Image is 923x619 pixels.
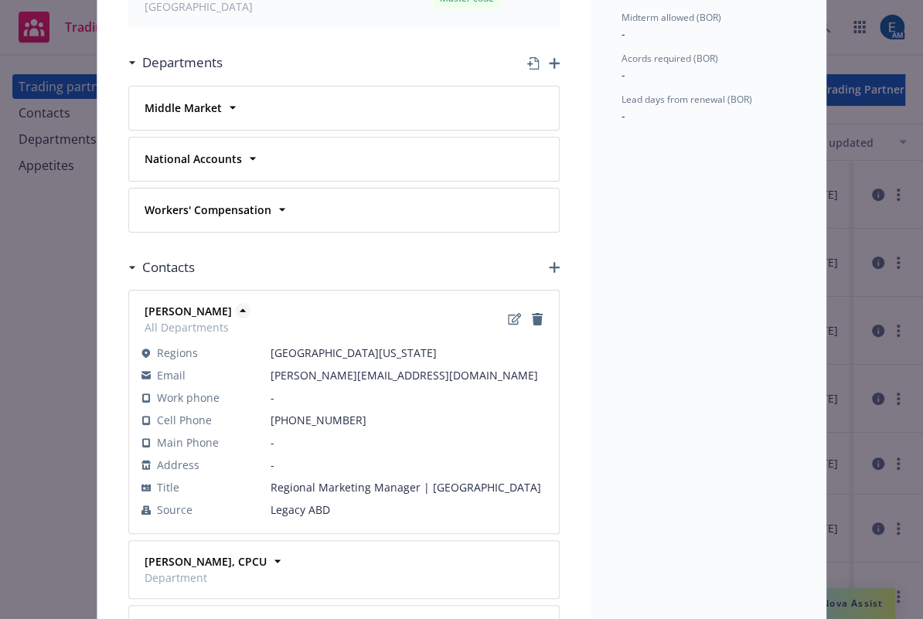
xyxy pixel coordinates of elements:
[142,257,195,277] h3: Contacts
[505,310,523,328] a: Edit
[528,310,547,328] a: Delete
[622,108,625,123] span: -
[271,412,547,428] span: [PHONE_NUMBER]
[128,53,223,73] div: Departments
[145,100,222,115] strong: Middle Market
[145,554,267,569] strong: [PERSON_NAME], CPCU
[142,53,223,73] h3: Departments
[157,412,212,428] span: Cell Phone
[157,434,219,451] span: Main Phone
[622,26,625,41] span: -
[157,367,186,383] span: Email
[622,11,721,24] span: Midterm allowed (BOR)
[145,151,242,166] strong: National Accounts
[271,479,547,495] span: Regional Marketing Manager | [GEOGRAPHIC_DATA]
[157,345,198,361] span: Regions
[271,502,547,518] span: Legacy ABD
[271,367,547,383] span: [PERSON_NAME][EMAIL_ADDRESS][DOMAIN_NAME]
[271,457,547,473] span: -
[145,570,267,586] span: Department
[622,52,718,65] span: Acords required (BOR)
[145,202,271,217] strong: Workers' Compensation
[271,389,547,406] span: -
[271,434,547,451] span: -
[128,257,195,277] div: Contacts
[622,93,752,106] span: Lead days from renewal (BOR)
[145,304,232,318] strong: [PERSON_NAME]
[157,457,199,473] span: Address
[157,502,192,518] span: Source
[271,345,547,361] span: [GEOGRAPHIC_DATA][US_STATE]
[157,479,179,495] span: Title
[157,389,220,406] span: Work phone
[145,319,232,335] span: All Departments
[622,67,625,82] span: -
